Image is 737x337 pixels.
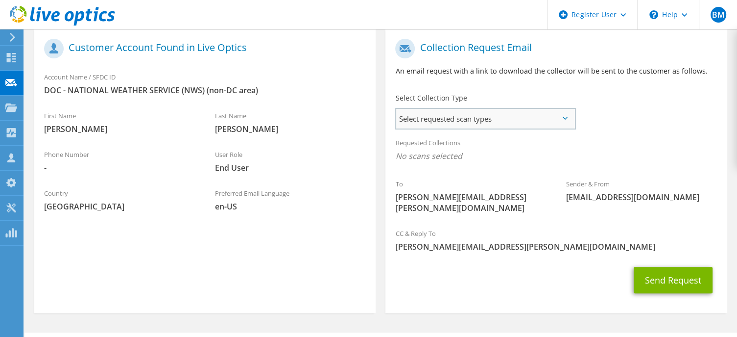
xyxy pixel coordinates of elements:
[395,66,717,77] p: An email request with a link to download the collector will be sent to the customer as follows.
[385,174,556,218] div: To
[34,105,205,139] div: First Name
[44,85,366,96] span: DOC - NATIONAL WEATHER SERVICE (NWS) (non-DC area)
[215,124,366,134] span: [PERSON_NAME]
[634,267,713,293] button: Send Request
[34,183,205,217] div: Country
[34,144,205,178] div: Phone Number
[385,223,727,257] div: CC & Reply To
[395,151,717,161] span: No scans selected
[205,144,376,178] div: User Role
[395,192,547,213] span: [PERSON_NAME][EMAIL_ADDRESS][PERSON_NAME][DOMAIN_NAME]
[711,7,726,23] span: BM
[395,39,712,58] h1: Collection Request Email
[396,109,574,129] span: Select requested scan types
[44,201,195,212] span: [GEOGRAPHIC_DATA]
[566,192,717,203] span: [EMAIL_ADDRESS][DOMAIN_NAME]
[395,241,717,252] span: [PERSON_NAME][EMAIL_ADDRESS][PERSON_NAME][DOMAIN_NAME]
[385,132,727,169] div: Requested Collections
[395,93,467,103] label: Select Collection Type
[44,124,195,134] span: [PERSON_NAME]
[556,174,727,207] div: Sender & From
[44,39,361,58] h1: Customer Account Found in Live Optics
[649,10,658,19] svg: \n
[44,162,195,173] span: -
[205,183,376,217] div: Preferred Email Language
[34,67,376,101] div: Account Name / SFDC ID
[205,105,376,139] div: Last Name
[215,201,366,212] span: en-US
[215,162,366,173] span: End User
